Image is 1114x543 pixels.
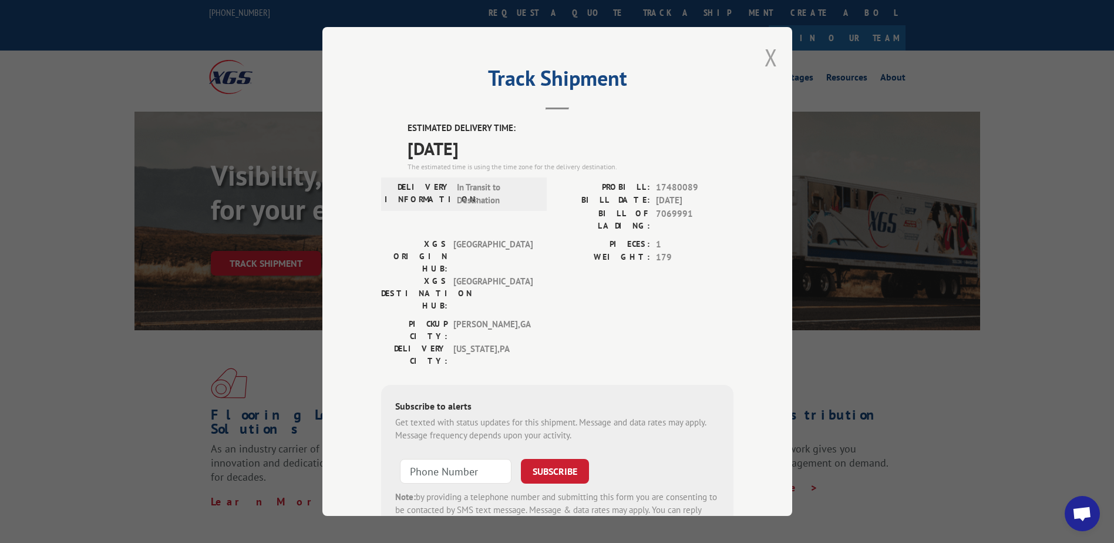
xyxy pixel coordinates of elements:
div: The estimated time is using the time zone for the delivery destination. [408,162,733,172]
span: [US_STATE] , PA [453,343,533,367]
label: DELIVERY INFORMATION: [385,181,451,207]
div: Get texted with status updates for this shipment. Message and data rates may apply. Message frequ... [395,416,719,443]
span: 17480089 [656,181,733,195]
div: Open chat [1065,496,1100,531]
label: BILL DATE: [557,194,650,207]
label: PIECES: [557,238,650,252]
label: WEIGHT: [557,251,650,264]
div: by providing a telephone number and submitting this form you are consenting to be contacted by SM... [395,491,719,531]
button: Close modal [765,42,778,73]
span: 179 [656,251,733,264]
span: [PERSON_NAME] , GA [453,318,533,343]
span: [GEOGRAPHIC_DATA] [453,275,533,312]
span: In Transit to Destination [457,181,536,207]
span: 1 [656,238,733,252]
button: SUBSCRIBE [521,459,589,484]
label: DELIVERY CITY: [381,343,447,367]
label: ESTIMATED DELIVERY TIME: [408,122,733,135]
h2: Track Shipment [381,70,733,92]
label: PICKUP CITY: [381,318,447,343]
span: [DATE] [408,135,733,162]
span: [DATE] [656,194,733,207]
span: [GEOGRAPHIC_DATA] [453,238,533,275]
strong: Note: [395,491,416,502]
label: XGS DESTINATION HUB: [381,275,447,312]
span: 7069991 [656,207,733,232]
label: PROBILL: [557,181,650,195]
label: XGS ORIGIN HUB: [381,238,447,275]
div: Subscribe to alerts [395,399,719,416]
input: Phone Number [400,459,511,484]
label: BILL OF LADING: [557,207,650,232]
